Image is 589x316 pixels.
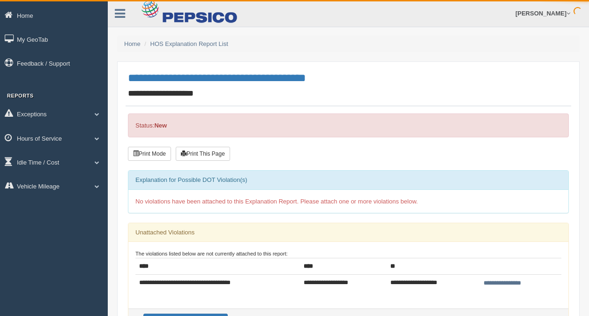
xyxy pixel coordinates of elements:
[128,223,568,242] div: Unattached Violations
[176,147,230,161] button: Print This Page
[154,122,167,129] strong: New
[128,171,568,189] div: Explanation for Possible DOT Violation(s)
[135,251,288,256] small: The violations listed below are not currently attached to this report:
[124,40,141,47] a: Home
[135,198,418,205] span: No violations have been attached to this Explanation Report. Please attach one or more violations...
[128,113,569,137] div: Status:
[150,40,228,47] a: HOS Explanation Report List
[128,147,171,161] button: Print Mode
